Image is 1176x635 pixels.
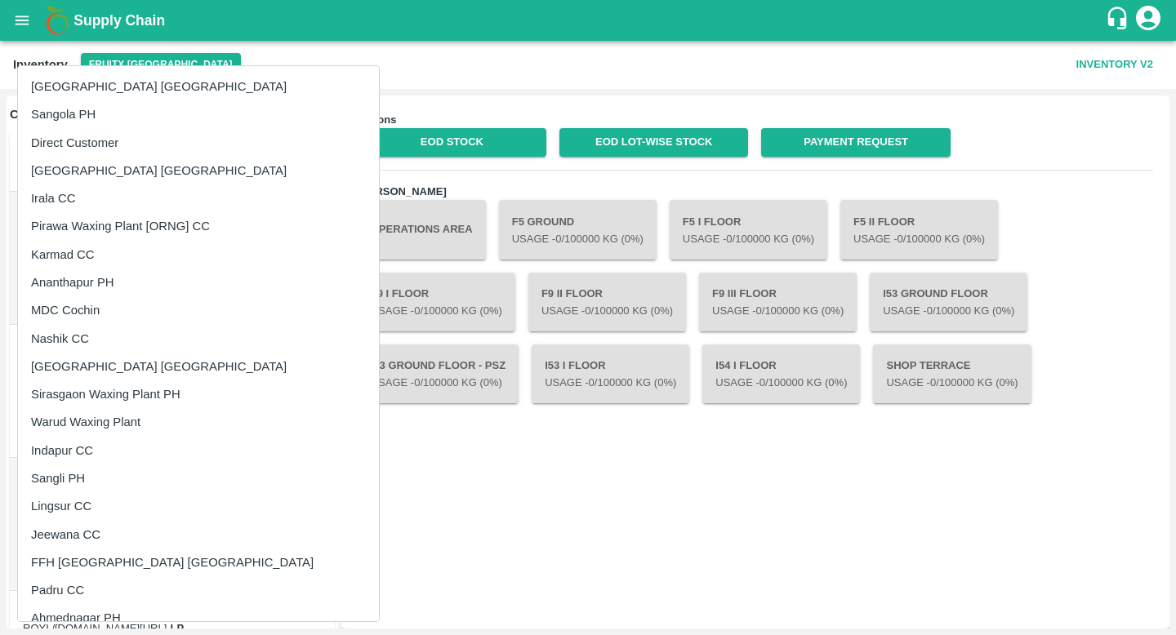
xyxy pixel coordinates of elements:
li: Pirawa Waxing Plant [ORNG] CC [18,212,379,240]
li: Irala CC [18,184,379,212]
li: FFH [GEOGRAPHIC_DATA] [GEOGRAPHIC_DATA] [18,548,379,576]
li: Padru CC [18,576,379,604]
li: MDC Cochin [18,296,379,324]
li: [GEOGRAPHIC_DATA] [GEOGRAPHIC_DATA] [18,353,379,380]
li: Sirasgaon Waxing Plant PH [18,380,379,408]
li: Lingsur CC [18,492,379,520]
li: [GEOGRAPHIC_DATA] [GEOGRAPHIC_DATA] [18,157,379,184]
li: Ahmednagar PH [18,604,379,632]
li: Sangola PH [18,100,379,128]
li: Nashik CC [18,325,379,353]
li: Sangli PH [18,464,379,492]
li: Indapur CC [18,437,379,464]
li: Warud Waxing Plant [18,408,379,436]
li: Jeewana CC [18,521,379,548]
li: [GEOGRAPHIC_DATA] [GEOGRAPHIC_DATA] [18,73,379,100]
li: Direct Customer [18,129,379,157]
li: Ananthapur PH [18,269,379,296]
li: Karmad CC [18,241,379,269]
